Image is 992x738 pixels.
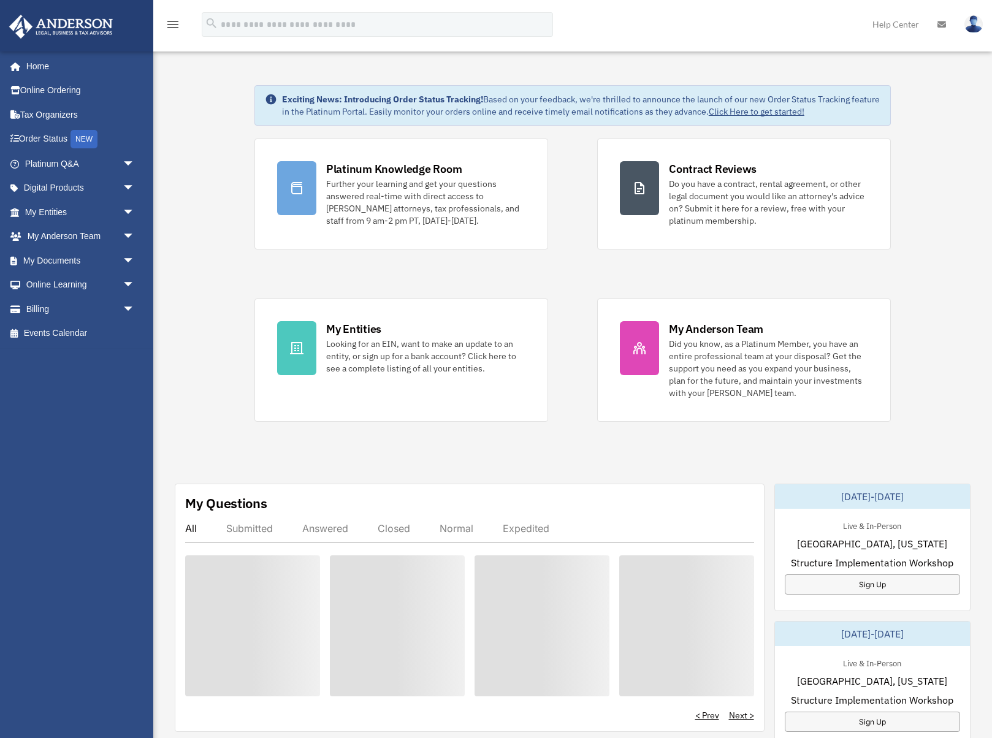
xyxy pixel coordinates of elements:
[669,321,763,337] div: My Anderson Team
[9,200,153,224] a: My Entitiesarrow_drop_down
[9,248,153,273] a: My Documentsarrow_drop_down
[9,102,153,127] a: Tax Organizers
[9,127,153,152] a: Order StatusNEW
[9,176,153,200] a: Digital Productsarrow_drop_down
[785,712,961,732] a: Sign Up
[123,248,147,273] span: arrow_drop_down
[166,21,180,32] a: menu
[123,200,147,225] span: arrow_drop_down
[254,139,548,249] a: Platinum Knowledge Room Further your learning and get your questions answered real-time with dire...
[185,522,197,534] div: All
[326,321,381,337] div: My Entities
[775,484,971,509] div: [DATE]-[DATE]
[254,299,548,422] a: My Entities Looking for an EIN, want to make an update to an entity, or sign up for a bank accoun...
[226,522,273,534] div: Submitted
[440,522,473,534] div: Normal
[597,299,891,422] a: My Anderson Team Did you know, as a Platinum Member, you have an entire professional team at your...
[9,224,153,249] a: My Anderson Teamarrow_drop_down
[729,709,754,721] a: Next >
[797,674,947,688] span: [GEOGRAPHIC_DATA], [US_STATE]
[791,555,953,570] span: Structure Implementation Workshop
[326,178,525,227] div: Further your learning and get your questions answered real-time with direct access to [PERSON_NAM...
[123,151,147,177] span: arrow_drop_down
[123,297,147,322] span: arrow_drop_down
[71,130,97,148] div: NEW
[9,151,153,176] a: Platinum Q&Aarrow_drop_down
[9,273,153,297] a: Online Learningarrow_drop_down
[503,522,549,534] div: Expedited
[9,321,153,346] a: Events Calendar
[695,709,719,721] a: < Prev
[123,176,147,201] span: arrow_drop_down
[282,94,483,105] strong: Exciting News: Introducing Order Status Tracking!
[669,161,757,177] div: Contract Reviews
[123,224,147,249] span: arrow_drop_down
[9,54,147,78] a: Home
[302,522,348,534] div: Answered
[9,297,153,321] a: Billingarrow_drop_down
[964,15,983,33] img: User Pic
[6,15,116,39] img: Anderson Advisors Platinum Portal
[833,656,911,669] div: Live & In-Person
[326,338,525,375] div: Looking for an EIN, want to make an update to an entity, or sign up for a bank account? Click her...
[791,693,953,707] span: Structure Implementation Workshop
[205,17,218,30] i: search
[185,494,267,512] div: My Questions
[597,139,891,249] a: Contract Reviews Do you have a contract, rental agreement, or other legal document you would like...
[785,574,961,595] a: Sign Up
[775,622,971,646] div: [DATE]-[DATE]
[282,93,880,118] div: Based on your feedback, we're thrilled to announce the launch of our new Order Status Tracking fe...
[833,519,911,531] div: Live & In-Person
[326,161,462,177] div: Platinum Knowledge Room
[123,273,147,298] span: arrow_drop_down
[166,17,180,32] i: menu
[669,178,868,227] div: Do you have a contract, rental agreement, or other legal document you would like an attorney's ad...
[797,536,947,551] span: [GEOGRAPHIC_DATA], [US_STATE]
[9,78,153,103] a: Online Ordering
[669,338,868,399] div: Did you know, as a Platinum Member, you have an entire professional team at your disposal? Get th...
[709,106,804,117] a: Click Here to get started!
[378,522,410,534] div: Closed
